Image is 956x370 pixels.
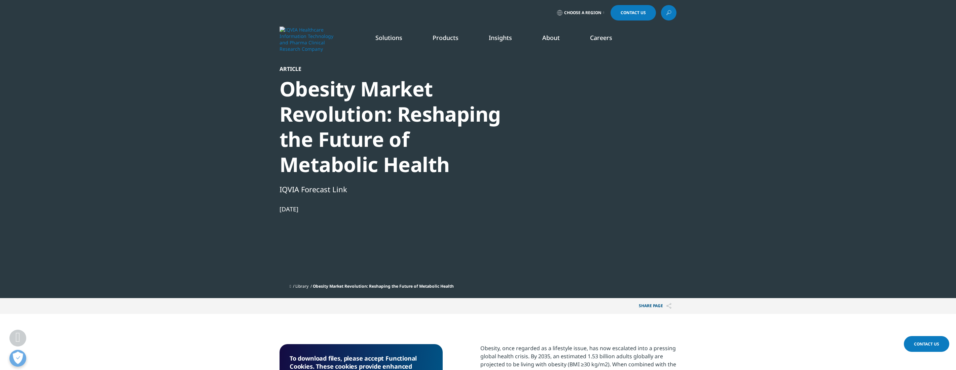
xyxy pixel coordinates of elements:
[280,27,333,52] img: IQVIA Healthcare Information Technology and Pharma Clinical Research Company
[433,34,458,42] a: Products
[295,283,308,289] a: Library
[542,34,560,42] a: About
[914,341,939,347] span: Contact Us
[280,205,510,213] div: [DATE]
[904,336,949,352] a: Contact Us
[564,10,601,15] span: Choose a Region
[611,5,656,20] a: Contact Us
[336,24,676,55] nav: Primary
[313,283,454,289] span: Obesity Market Revolution: Reshaping the Future of Metabolic Health
[280,76,510,177] div: Obesity Market Revolution: Reshaping the Future of Metabolic Health
[621,11,646,15] span: Contact Us
[634,298,676,314] p: Share PAGE
[634,298,676,314] button: Share PAGEShare PAGE
[375,34,402,42] a: Solutions
[489,34,512,42] a: Insights
[280,66,510,72] div: Article
[590,34,612,42] a: Careers
[9,350,26,367] button: Open Preferences
[666,303,671,309] img: Share PAGE
[280,183,510,195] div: IQVIA Forecast Link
